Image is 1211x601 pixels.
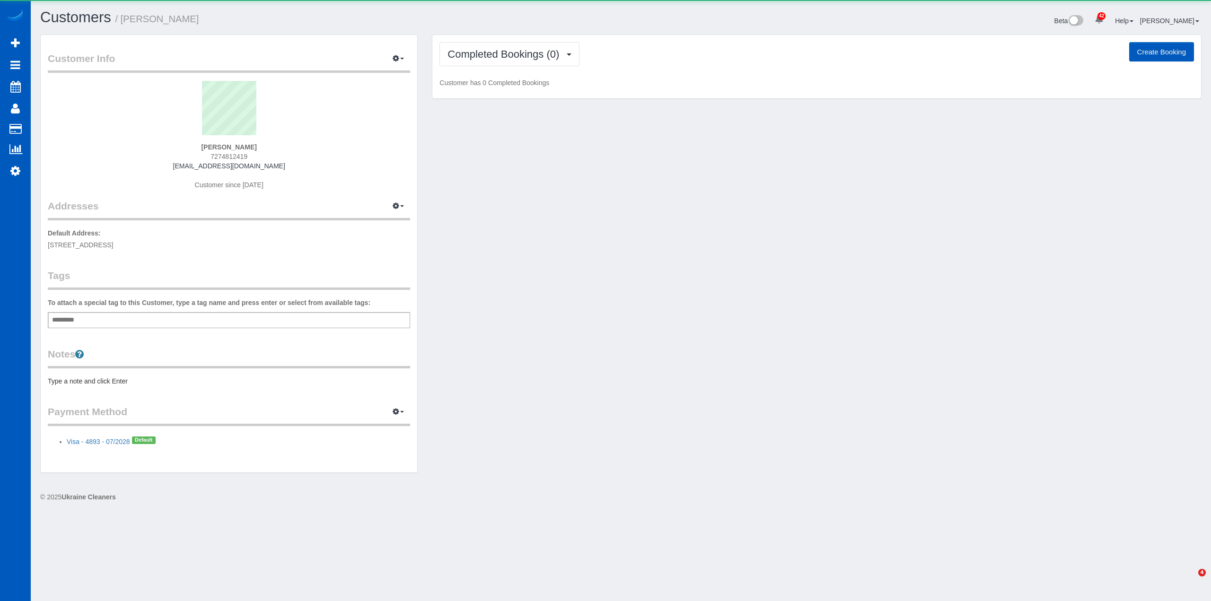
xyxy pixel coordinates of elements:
[448,48,564,60] span: Completed Bookings (0)
[67,438,130,445] a: Visa - 4893 - 07/2028
[48,52,410,73] legend: Customer Info
[132,436,156,444] span: Default
[201,143,256,151] strong: [PERSON_NAME]
[40,9,111,26] a: Customers
[48,298,370,307] label: To attach a special tag to this Customer, type a tag name and press enter or select from availabl...
[48,347,410,368] legend: Notes
[211,153,247,160] span: 7274812419
[48,405,410,426] legend: Payment Method
[173,162,285,170] a: [EMAIL_ADDRESS][DOMAIN_NAME]
[1179,569,1202,592] iframe: Intercom live chat
[1068,15,1083,27] img: New interface
[1115,17,1133,25] a: Help
[48,376,410,386] pre: Type a note and click Enter
[1198,569,1206,576] span: 4
[1140,17,1199,25] a: [PERSON_NAME]
[61,493,115,501] strong: Ukraine Cleaners
[439,78,1194,87] p: Customer has 0 Completed Bookings
[1054,17,1084,25] a: Beta
[1090,9,1108,30] a: 42
[1129,42,1194,62] button: Create Booking
[40,492,1202,502] div: © 2025
[48,241,113,249] span: [STREET_ADDRESS]
[439,42,579,66] button: Completed Bookings (0)
[1097,12,1106,20] span: 42
[6,9,25,23] img: Automaid Logo
[115,14,199,24] small: / [PERSON_NAME]
[195,181,263,189] span: Customer since [DATE]
[48,228,101,238] label: Default Address:
[48,269,410,290] legend: Tags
